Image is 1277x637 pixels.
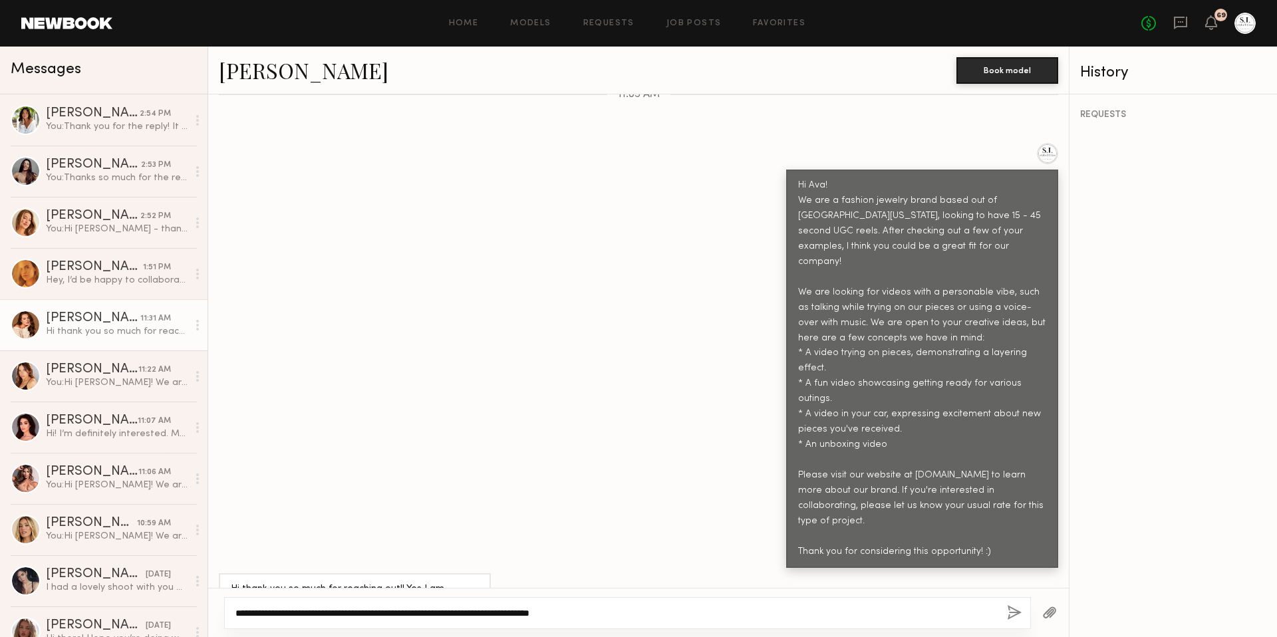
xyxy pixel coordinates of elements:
div: [PERSON_NAME] [46,465,138,479]
div: [PERSON_NAME] [46,261,143,274]
div: 11:22 AM [138,364,171,376]
div: 2:52 PM [140,210,171,223]
div: History [1080,65,1266,80]
div: 1:51 PM [143,261,171,274]
div: [DATE] [146,569,171,581]
div: [PERSON_NAME] [46,568,146,581]
a: Book model [956,64,1058,75]
a: Job Posts [666,19,722,28]
div: [PERSON_NAME] [46,312,140,325]
a: Requests [583,19,635,28]
div: You: Hi [PERSON_NAME]! We are a fashion jewelry brand based out of [GEOGRAPHIC_DATA][US_STATE], l... [46,479,188,491]
div: [DATE] [146,620,171,632]
div: You: Thanks so much for the reply! The intent for the reels are paid ads with boosting as well. W... [46,172,188,184]
button: Book model [956,57,1058,84]
div: 10:59 AM [137,517,171,530]
div: 2:53 PM [141,159,171,172]
div: [PERSON_NAME] [46,158,141,172]
div: I had a lovely shoot with you guys! Thank you!! [46,581,188,594]
div: [PERSON_NAME] [46,619,146,632]
div: 11:31 AM [140,313,171,325]
div: 11:06 AM [138,466,171,479]
div: 69 [1216,12,1226,19]
div: REQUESTS [1080,110,1266,120]
div: [PERSON_NAME] [46,517,137,530]
div: Hi thank you so much for reaching out!! Yes I am incredibly familiar with these types of videos a... [46,325,188,338]
div: [PERSON_NAME] [46,363,138,376]
div: Hi Ava! We are a fashion jewelry brand based out of [GEOGRAPHIC_DATA][US_STATE], looking to have ... [798,178,1046,560]
div: Hey, I’d be happy to collaborate on some UGC videos, how many would you like? I have packages tha... [46,274,188,287]
div: [PERSON_NAME] [46,107,140,120]
a: [PERSON_NAME] [219,56,388,84]
div: Hi! I’m definitely interested. My rate for a UGC video is typically $250-400. If you require post... [46,428,188,440]
div: 11:07 AM [138,415,171,428]
div: You: Hi [PERSON_NAME] - thanks so much! We have a budget to work within, but thank you for the qu... [46,223,188,235]
div: You: Hi [PERSON_NAME]! We are a fashion jewelry brand based out of [GEOGRAPHIC_DATA][US_STATE], l... [46,530,188,543]
a: Models [510,19,551,28]
div: [PERSON_NAME] [46,414,138,428]
span: Messages [11,62,81,77]
div: [PERSON_NAME] [46,209,140,223]
div: 2:54 PM [140,108,171,120]
div: You: Thank you for the reply! It is for paid usage for ads - if you have the rate card that would... [46,120,188,133]
span: 11:05 AM [618,89,660,100]
a: Favorites [753,19,805,28]
a: Home [449,19,479,28]
div: You: Hi [PERSON_NAME]! We are a fashion jewelry brand based out of [GEOGRAPHIC_DATA][US_STATE], l... [46,376,188,389]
